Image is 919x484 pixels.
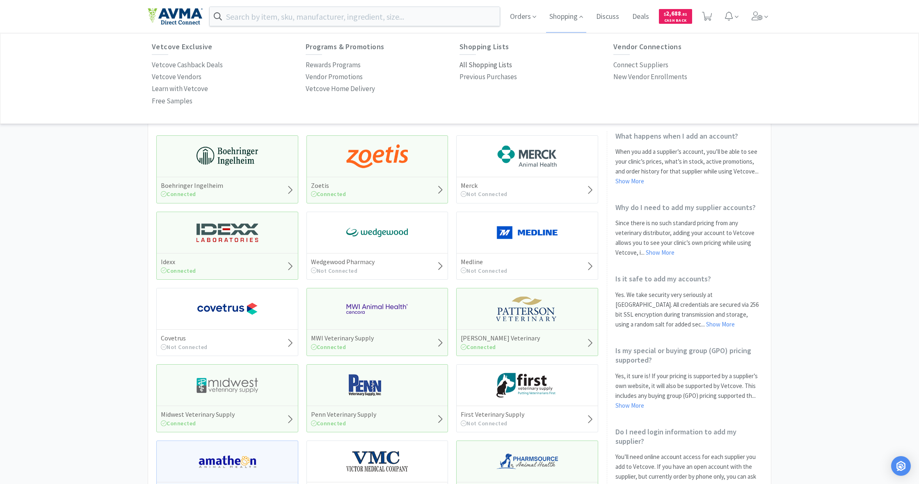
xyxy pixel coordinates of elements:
span: Not Connected [461,190,508,198]
h6: Vetcove Exclusive [152,43,306,51]
p: Vetcove Vendors [152,71,201,82]
p: Vetcove Home Delivery [306,83,375,94]
p: Previous Purchases [459,71,517,82]
span: Connected [461,343,496,351]
span: Connected [161,190,196,198]
p: New Vendor Enrollments [613,71,687,82]
h5: Medline [461,258,508,266]
h2: Is it safe to add my accounts? [615,274,763,283]
span: Not Connected [461,420,508,427]
a: Show More [646,249,674,256]
h6: Programs & Promotions [306,43,459,51]
img: a646391c64b94eb2892348a965bf03f3_134.png [496,220,558,245]
p: Yes. We take security very seriously at [GEOGRAPHIC_DATA]. All credentials are secured via 256 bi... [615,290,763,329]
img: e4e33dab9f054f5782a47901c742baa9_102.png [148,8,203,25]
a: Show More [615,177,644,185]
h5: Wedgewood Pharmacy [311,258,375,266]
img: 67d67680309e4a0bb49a5ff0391dcc42_6.png [496,373,558,397]
img: f6b2451649754179b5b4e0c70c3f7cb0_2.png [346,297,408,321]
p: Vendor Promotions [306,71,363,82]
a: Previous Purchases [459,71,517,83]
a: Rewards Programs [306,59,361,71]
a: All Shopping Lists [459,59,512,71]
a: Show More [706,320,735,328]
span: Connected [311,343,346,351]
img: 7915dbd3f8974342a4dc3feb8efc1740_58.png [496,449,558,474]
span: Connected [161,420,196,427]
h5: Merck [461,181,508,190]
img: 4dd14cff54a648ac9e977f0c5da9bc2e_5.png [197,373,258,397]
img: 1e924e8dc74e4b3a9c1fccb4071e4426_16.png [346,449,408,474]
img: 13250b0087d44d67bb1668360c5632f9_13.png [197,220,258,245]
span: Connected [311,420,346,427]
a: New Vendor Enrollments [613,71,687,83]
a: $2,688.81Cash Back [659,5,692,27]
span: 2,688 [664,9,687,17]
img: 77fca1acd8b6420a9015268ca798ef17_1.png [197,297,258,321]
a: Vetcove Home Delivery [306,83,375,95]
a: Vetcove Vendors [152,71,201,83]
img: 3331a67d23dc422aa21b1ec98afbf632_11.png [197,449,258,474]
h6: Shopping Lists [459,43,613,51]
h2: What happens when I add an account? [615,131,763,141]
input: Search by item, sku, manufacturer, ingredient, size... [210,7,500,26]
h5: Midwest Veterinary Supply [161,410,235,419]
h5: Idexx [161,258,196,266]
a: Vetcove Cashback Deals [152,59,223,71]
p: Free Samples [152,96,192,107]
span: Not Connected [311,267,358,274]
a: Free Samples [152,95,192,107]
span: Not Connected [161,343,208,351]
a: Discuss [593,13,622,21]
h5: MWI Veterinary Supply [311,334,374,342]
img: a673e5ab4e5e497494167fe422e9a3ab.png [346,144,408,169]
img: e1133ece90fa4a959c5ae41b0808c578_9.png [346,373,408,397]
h5: Covetrus [161,334,208,342]
img: f5e969b455434c6296c6d81ef179fa71_3.png [496,297,558,321]
p: When you add a supplier’s account, you’ll be able to see your clinic’s prices, what’s in stock, a... [615,147,763,186]
a: Connect Suppliers [613,59,668,71]
p: Learn with Vetcove [152,83,208,94]
p: Yes, it sure is! If your pricing is supported by a supplier’s own website, it will also be suppor... [615,371,763,411]
h2: Do I need login information to add my supplier? [615,427,763,446]
h5: Boehringer Ingelheim [161,181,223,190]
span: Connected [161,267,196,274]
h5: [PERSON_NAME] Veterinary [461,334,540,342]
span: $ [664,11,666,17]
h5: Zoetis [311,181,346,190]
span: Cash Back [664,18,687,24]
img: 730db3968b864e76bcafd0174db25112_22.png [197,144,258,169]
a: Deals [629,13,652,21]
img: e40baf8987b14801afb1611fffac9ca4_8.png [346,220,408,245]
h2: Is my special or buying group (GPO) pricing supported? [615,346,763,365]
img: 6d7abf38e3b8462597f4a2f88dede81e_176.png [496,144,558,169]
p: Since there is no such standard pricing from any veterinary distributor, adding your account to V... [615,218,763,258]
h5: Penn Veterinary Supply [311,410,376,419]
span: . 81 [681,11,687,17]
h2: Why do I need to add my supplier accounts? [615,203,763,212]
span: Not Connected [461,267,508,274]
div: Open Intercom Messenger [891,456,911,476]
a: Learn with Vetcove [152,83,208,95]
span: Connected [311,190,346,198]
h6: Vendor Connections [613,43,767,51]
a: Show More [615,402,644,409]
h5: First Veterinary Supply [461,410,524,419]
a: Vendor Promotions [306,71,363,83]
